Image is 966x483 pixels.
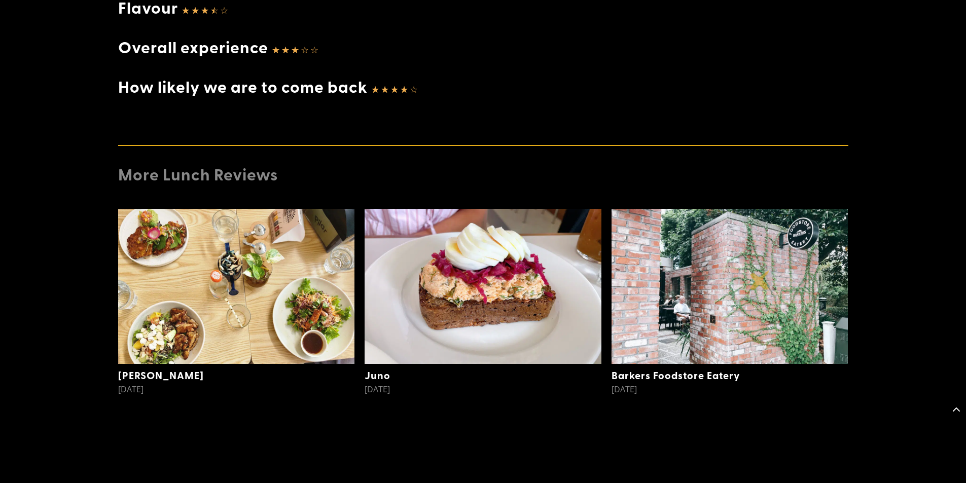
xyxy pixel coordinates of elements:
[118,164,848,189] h4: More Lunch Reviews
[310,45,318,54] i: ☆
[118,384,144,395] span: [DATE]
[301,45,309,54] i: ☆
[410,85,418,94] i: ☆
[118,209,355,364] img: Pilar
[272,45,318,54] div: 3/5
[118,368,204,382] a: [PERSON_NAME]
[191,6,199,15] i: ☆
[201,6,209,15] i: ☆
[612,368,740,382] a: Barkers Foodstore Eatery
[182,6,190,15] i: ☆
[281,45,290,54] i: ☆
[612,384,637,395] span: [DATE]
[400,85,408,94] i: ☆
[390,85,399,94] i: ☆
[381,85,389,94] i: ☆
[272,45,280,54] i: ☆
[365,368,390,382] a: Juno
[365,384,390,395] span: [DATE]
[210,6,219,15] i: ☆
[371,85,379,94] i: ☆
[118,35,268,58] span: Overall experience
[118,75,368,98] span: How likely we are to come back
[371,85,418,94] div: 4/5
[365,209,601,364] img: Juno
[291,45,299,54] i: ☆
[182,6,228,15] div: 3.5/5
[220,6,228,15] i: ☆
[612,209,848,364] img: Barkers Foodstore Eatery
